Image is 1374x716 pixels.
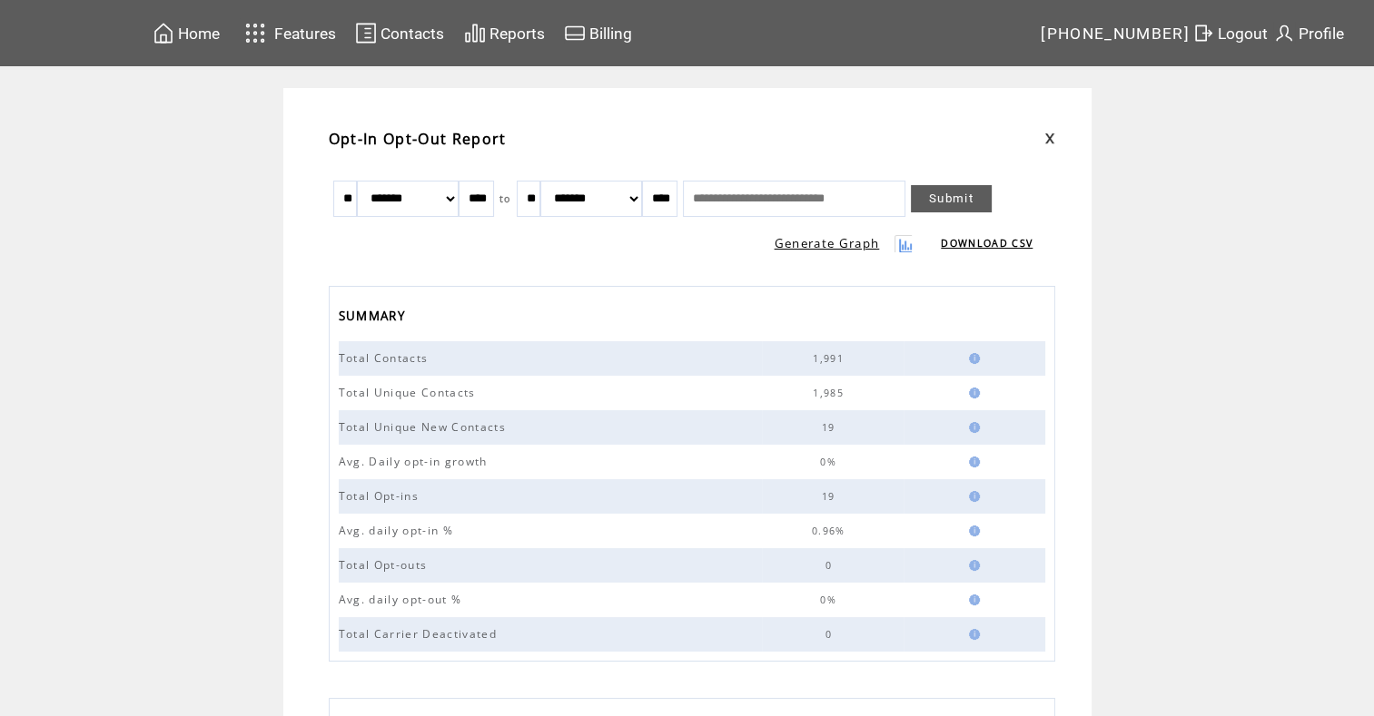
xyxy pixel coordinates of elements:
[813,387,848,399] span: 1,985
[461,19,548,47] a: Reports
[964,422,980,433] img: help.gif
[381,25,444,43] span: Contacts
[150,19,222,47] a: Home
[339,419,510,435] span: Total Unique New Contacts
[964,560,980,571] img: help.gif
[339,350,433,366] span: Total Contacts
[489,25,545,43] span: Reports
[820,593,841,606] span: 0%
[941,237,1033,250] a: DOWNLOAD CSV
[339,557,432,573] span: Total Opt-outs
[1041,25,1190,43] span: [PHONE_NUMBER]
[1190,19,1270,47] a: Logout
[329,129,507,149] span: Opt-In Opt-Out Report
[1299,25,1344,43] span: Profile
[589,25,632,43] span: Billing
[964,594,980,605] img: help.gif
[1218,25,1268,43] span: Logout
[820,456,841,468] span: 0%
[237,15,340,51] a: Features
[812,525,850,537] span: 0.96%
[822,421,840,434] span: 19
[964,456,980,467] img: help.gif
[178,25,220,43] span: Home
[355,22,377,44] img: contacts.svg
[561,19,635,47] a: Billing
[339,385,480,400] span: Total Unique Contacts
[1192,22,1214,44] img: exit.svg
[964,387,980,398] img: help.gif
[964,353,980,364] img: help.gif
[339,303,410,333] span: SUMMARY
[339,488,423,504] span: Total Opt-ins
[339,454,492,469] span: Avg. Daily opt-in growth
[822,490,840,503] span: 19
[352,19,447,47] a: Contacts
[339,523,458,538] span: Avg. daily opt-in %
[339,626,501,642] span: Total Carrier Deactivated
[153,22,174,44] img: home.svg
[964,491,980,502] img: help.gif
[1273,22,1295,44] img: profile.svg
[911,185,992,212] a: Submit
[825,628,835,641] span: 0
[813,352,848,365] span: 1,991
[564,22,586,44] img: creidtcard.svg
[240,18,272,48] img: features.svg
[964,525,980,536] img: help.gif
[464,22,486,44] img: chart.svg
[499,192,511,205] span: to
[339,592,467,607] span: Avg. daily opt-out %
[274,25,336,43] span: Features
[1270,19,1347,47] a: Profile
[964,629,980,640] img: help.gif
[825,559,835,572] span: 0
[775,235,880,251] a: Generate Graph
